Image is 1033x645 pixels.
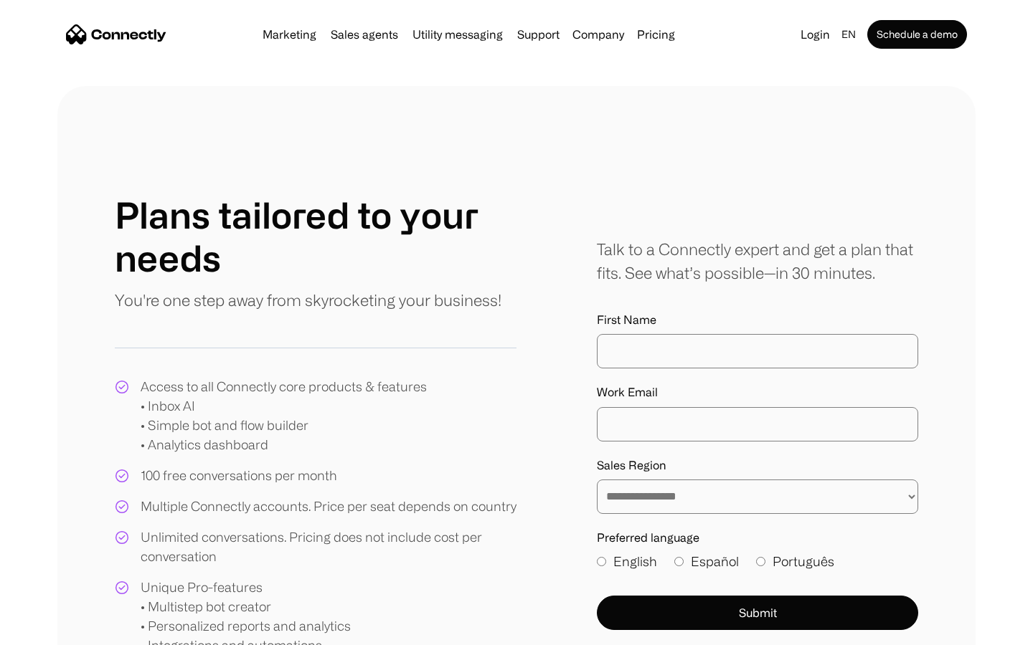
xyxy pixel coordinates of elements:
label: Español [674,552,739,571]
div: 100 free conversations per month [141,466,337,485]
aside: Language selected: English [14,618,86,640]
label: Sales Region [597,459,918,472]
input: Español [674,557,684,566]
ul: Language list [29,620,86,640]
div: Talk to a Connectly expert and get a plan that fits. See what’s possible—in 30 minutes. [597,237,918,285]
div: Company [572,24,624,44]
a: Schedule a demo [867,20,967,49]
div: Unlimited conversations. Pricing does not include cost per conversation [141,527,516,566]
p: You're one step away from skyrocketing your business! [115,288,501,312]
label: First Name [597,313,918,327]
input: Português [756,557,765,566]
div: en [841,24,856,44]
label: English [597,552,657,571]
a: Marketing [257,29,322,40]
a: Utility messaging [407,29,509,40]
a: Pricing [631,29,681,40]
label: Preferred language [597,531,918,545]
h1: Plans tailored to your needs [115,193,516,279]
div: Multiple Connectly accounts. Price per seat depends on country [141,497,516,516]
a: Support [511,29,565,40]
button: Submit [597,596,918,630]
a: Sales agents [325,29,404,40]
label: Work Email [597,386,918,399]
div: Access to all Connectly core products & features • Inbox AI • Simple bot and flow builder • Analy... [141,377,427,454]
a: Login [795,24,836,44]
label: Português [756,552,834,571]
input: English [597,557,606,566]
